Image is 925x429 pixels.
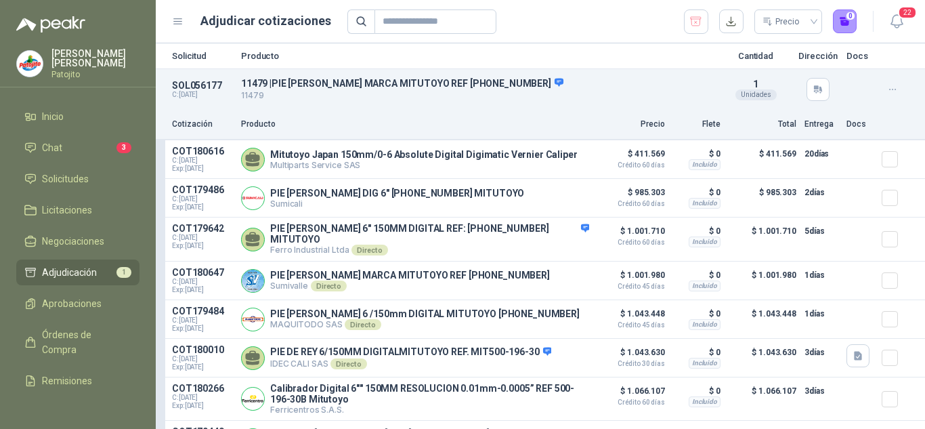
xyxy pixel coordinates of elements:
span: Negociaciones [42,234,104,249]
button: 22 [884,9,909,34]
p: $ 0 [673,383,720,399]
p: $ 1.043.630 [597,344,665,367]
p: $ 411.569 [729,146,796,173]
p: $ 0 [673,223,720,239]
p: Producto [241,118,589,131]
p: Cantidad [722,52,790,60]
span: Crédito 60 días [597,239,665,246]
div: Directo [330,359,366,369]
h1: Adjudicar cotizaciones [200,12,331,30]
p: COT179484 [172,306,233,316]
span: Órdenes de Compra [42,327,127,357]
p: $ 0 [673,184,720,201]
a: Adjudicación1 [16,260,139,285]
p: $ 1.001.710 [729,223,796,256]
span: C: [DATE] [172,157,233,165]
p: Cotización [172,118,233,131]
img: Company Logo [242,388,264,410]
p: COT180266 [172,383,233,394]
p: Producto [241,52,714,60]
span: Inicio [42,109,64,124]
p: Entrega [804,118,838,131]
p: 3 días [804,383,838,399]
p: Calibrador Digital 6"" 150MM RESOLUCION 0.01mm-0.0005” REF 500-196-30B Mitutoyo [270,383,589,405]
p: COT180010 [172,344,233,355]
p: $ 0 [673,146,720,162]
span: Crédito 30 días [597,361,665,367]
span: 1 [116,267,131,278]
span: Exp: [DATE] [172,242,233,250]
a: Licitaciones [16,197,139,223]
div: Incluido [689,281,720,291]
p: SOL056177 [172,80,233,91]
p: 2 días [804,184,838,201]
img: Company Logo [17,51,43,77]
span: Crédito 60 días [597,201,665,207]
p: PIE [PERSON_NAME] DIG 6" [PHONE_NUMBER] MITUTOYO [270,188,524,199]
span: Crédito 60 días [597,162,665,169]
a: Remisiones [16,368,139,394]
p: Precio [597,118,665,131]
p: Ferricentros S.A.S. [270,405,589,415]
p: MAQUITODO SAS [270,319,580,330]
span: Exp: [DATE] [172,286,233,294]
p: 11479 [241,89,714,102]
p: Dirección [798,52,838,60]
a: Negociaciones [16,228,139,254]
div: Incluido [689,198,720,209]
p: COT179486 [172,184,233,195]
img: Company Logo [242,270,264,292]
p: Docs [846,52,874,60]
span: Remisiones [42,373,92,388]
div: Incluido [689,358,720,369]
p: 11479 | PIE [PERSON_NAME] MARCA MITUTOYO REF [PHONE_NUMBER] [241,77,714,89]
span: C: [DATE] [172,394,233,402]
div: Precio [762,12,802,32]
img: Company Logo [242,187,264,209]
span: Aprobaciones [42,296,102,311]
span: Chat [42,140,62,155]
p: Mitutoyo Japan 150mm/0-6 Absolute Digital Digimatic Vernier Caliper [270,149,578,160]
a: Solicitudes [16,166,139,192]
a: Inicio [16,104,139,129]
p: Flete [673,118,720,131]
p: $ 0 [673,344,720,361]
span: Exp: [DATE] [172,402,233,410]
span: C: [DATE] [172,278,233,286]
p: 1 días [804,267,838,283]
p: $ 1.001.710 [597,223,665,246]
p: C: [DATE] [172,91,233,99]
p: COT180616 [172,146,233,157]
div: Directo [351,245,387,256]
span: Crédito 60 días [597,399,665,406]
p: PIE [PERSON_NAME] MARCA MITUTOYO REF [PHONE_NUMBER] [270,270,550,281]
p: PIE DE REY 6/150MM DIGITALMITUTOYO REF. MIT500-196-30 [270,346,551,359]
p: Sumicali [270,199,524,209]
span: Adjudicación [42,265,97,280]
p: 5 días [804,223,838,239]
p: $ 985.303 [729,184,796,211]
span: Crédito 45 días [597,322,665,329]
p: $ 0 [673,306,720,322]
span: Licitaciones [42,203,92,218]
div: Unidades [735,89,777,100]
p: Ferro Industrial Ltda [270,245,589,256]
p: 20 días [804,146,838,162]
p: 1 días [804,306,838,322]
p: 3 días [804,344,838,361]
p: $ 1.066.107 [597,383,665,406]
span: 1 [753,79,758,89]
div: Directo [311,281,347,291]
a: Aprobaciones [16,291,139,316]
span: 3 [116,142,131,153]
p: PIE [PERSON_NAME] 6 /150mm DIGITAL MITUTOYO [PHONE_NUMBER] [270,308,580,319]
span: Exp: [DATE] [172,165,233,173]
span: C: [DATE] [172,355,233,363]
div: Incluido [689,237,720,247]
p: Solicitud [172,52,233,60]
p: COT180647 [172,267,233,278]
span: C: [DATE] [172,316,233,325]
p: $ 1.001.980 [729,267,796,294]
p: Patojito [51,70,139,79]
p: Total [729,118,796,131]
